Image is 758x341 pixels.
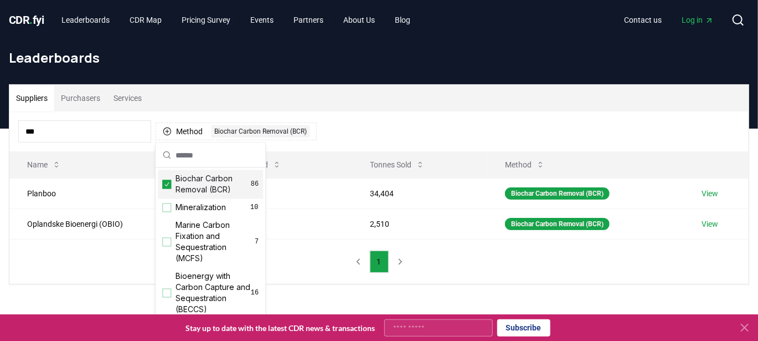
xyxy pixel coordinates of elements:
button: Suppliers [9,85,54,111]
a: Log in [673,10,723,30]
div: Biochar Carbon Removal (BCR) [505,187,610,200]
td: 2,510 [193,208,352,239]
button: Name [18,154,70,176]
span: 10 [250,203,259,212]
a: CDR.fyi [9,12,44,28]
button: Method [496,154,554,176]
span: Biochar Carbon Removal (BCR) [176,174,251,196]
a: Pricing Survey [173,10,240,30]
span: Mineralization [176,202,226,213]
button: Tonnes Sold [361,154,434,176]
button: Purchasers [54,85,107,111]
a: Events [242,10,283,30]
span: 7 [255,238,259,247]
span: 16 [251,289,259,298]
a: View [702,188,718,199]
a: Contact us [615,10,671,30]
a: Blog [386,10,420,30]
button: Services [107,85,148,111]
a: Partners [285,10,333,30]
span: Log in [682,14,714,26]
a: Leaderboards [53,10,119,30]
td: 2,510 [352,208,487,239]
button: MethodBiochar Carbon Removal (BCR) [156,123,317,140]
a: About Us [335,10,384,30]
td: 23,685 [193,178,352,208]
div: Biochar Carbon Removal (BCR) [505,218,610,230]
span: . [30,13,33,27]
td: Oplandske Bioenergi (OBIO) [9,208,193,239]
h1: Leaderboards [9,49,749,67]
nav: Main [53,10,420,30]
button: 1 [370,251,389,273]
span: CDR fyi [9,13,44,27]
span: Marine Carbon Fixation and Sequestration (MCFS) [176,220,255,264]
a: CDR Map [121,10,171,30]
span: Bioenergy with Carbon Capture and Sequestration (BECCS) [176,271,251,315]
td: Planboo [9,178,193,208]
a: View [702,218,718,230]
span: 86 [251,180,259,189]
div: Biochar Carbon Removal (BCR) [212,125,310,138]
nav: Main [615,10,723,30]
td: 34,404 [352,178,487,208]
